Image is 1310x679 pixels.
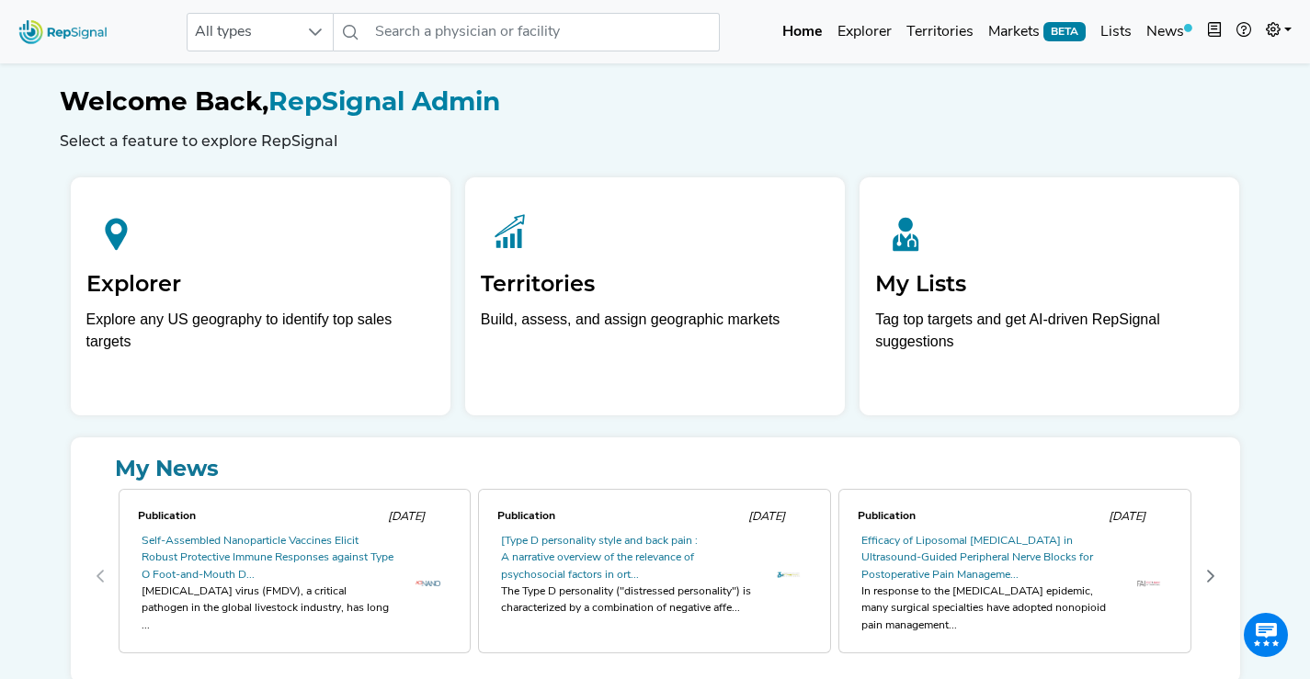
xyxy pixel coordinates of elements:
[60,86,1251,118] h1: RepSignal Admin
[748,511,785,523] span: [DATE]
[776,571,801,578] img: OIP.8fjLD9rf34eba8-b0fBCfAAAAA
[501,583,753,617] div: The Type D personality ("distressed personality") is characterized by a combination of negative a...
[474,485,835,668] div: 1
[142,536,393,581] a: Self-Assembled Nanoparticle Vaccines Elicit Robust Protective Immune Responses against Type O Foo...
[86,309,435,353] div: Explore any US geography to identify top sales targets
[858,511,916,522] span: Publication
[86,271,435,298] h2: Explorer
[860,177,1239,415] a: My ListsTag top targets and get AI-driven RepSignal suggestions
[60,85,268,117] span: Welcome Back,
[481,309,829,363] p: Build, assess, and assign geographic markets
[497,511,555,522] span: Publication
[501,536,698,581] a: [Type D personality style and back pain : A narrative overview of the relevance of psychosocial f...
[1136,580,1161,586] img: th
[1139,14,1200,51] a: News
[142,583,393,634] div: [MEDICAL_DATA] virus (FMDV), a critical pathogen in the global livestock industry, has long ...
[1043,22,1086,40] span: BETA
[388,511,425,523] span: [DATE]
[115,485,475,668] div: 0
[1196,561,1225,591] button: Next Page
[465,177,845,415] a: TerritoriesBuild, assess, and assign geographic markets
[85,452,1225,485] a: My News
[830,14,899,51] a: Explorer
[835,485,1195,668] div: 2
[416,581,440,586] img: th
[481,271,829,298] h2: Territories
[71,177,450,415] a: ExplorerExplore any US geography to identify top sales targets
[1093,14,1139,51] a: Lists
[875,309,1224,363] p: Tag top targets and get AI-driven RepSignal suggestions
[1109,511,1145,523] span: [DATE]
[1200,14,1229,51] button: Intel Book
[875,271,1224,298] h2: My Lists
[775,14,830,51] a: Home
[188,14,298,51] span: All types
[60,132,1251,150] h6: Select a feature to explore RepSignal
[899,14,981,51] a: Territories
[138,511,196,522] span: Publication
[368,13,719,51] input: Search a physician or facility
[861,583,1113,634] div: In response to the [MEDICAL_DATA] epidemic, many surgical specialties have adopted nonopioid pain...
[861,536,1093,581] a: Efficacy of Liposomal [MEDICAL_DATA] in Ultrasound-Guided Peripheral Nerve Blocks for Postoperati...
[981,14,1093,51] a: MarketsBETA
